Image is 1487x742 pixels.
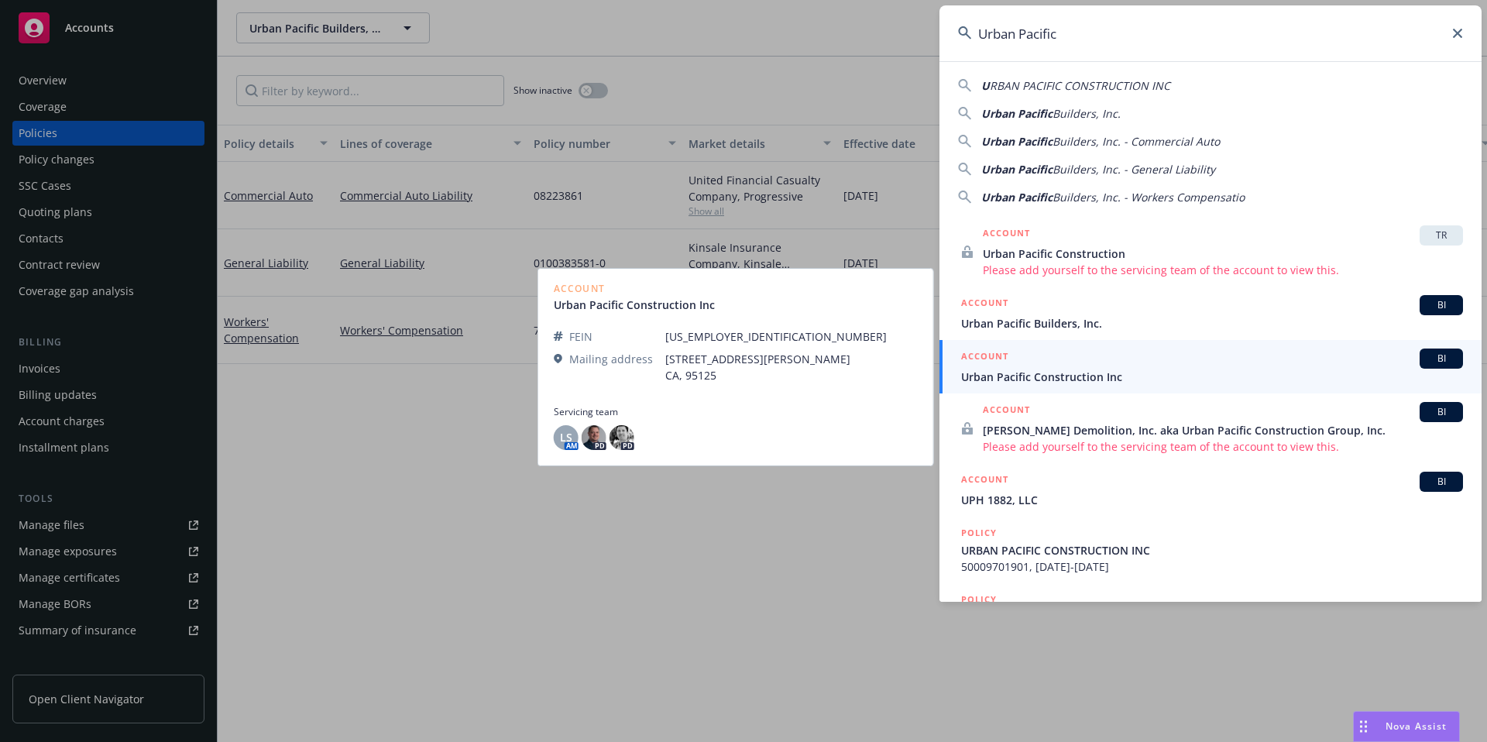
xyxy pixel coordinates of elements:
span: [PERSON_NAME] Demolition, Inc. aka Urban Pacific Construction Group, Inc. [983,422,1463,438]
span: Urban Pacific Builders, Inc. [961,315,1463,331]
h5: POLICY [961,525,997,541]
a: ACCOUNTBIUrban Pacific Construction Inc [939,340,1482,393]
a: ACCOUNTBI[PERSON_NAME] Demolition, Inc. aka Urban Pacific Construction Group, Inc.Please add your... [939,393,1482,463]
h5: ACCOUNT [961,472,1008,490]
span: BI [1426,405,1457,419]
span: Please add yourself to the servicing team of the account to view this. [983,262,1463,278]
span: Builders, Inc. - Workers Compensatio [1053,190,1245,204]
h5: ACCOUNT [961,349,1008,367]
a: POLICYURBAN PACIFIC CONSTRUCTION INC50009701901, [DATE]-[DATE] [939,517,1482,583]
span: Urban Pacific [981,162,1053,177]
span: RBAN PACIFIC CONSTRUCTION INC [990,78,1170,93]
a: ACCOUNTTRUrban Pacific ConstructionPlease add yourself to the servicing team of the account to vi... [939,217,1482,287]
a: POLICY [939,583,1482,650]
span: Urban Pacific [981,190,1053,204]
span: Builders, Inc. - Commercial Auto [1053,134,1220,149]
span: BI [1426,475,1457,489]
span: Urban Pacific [981,106,1053,121]
span: Urban Pacific [981,134,1053,149]
a: ACCOUNTBIUPH 1882, LLC [939,463,1482,517]
span: U [981,78,990,93]
span: Please add yourself to the servicing team of the account to view this. [983,438,1463,455]
span: UPH 1882, LLC [961,492,1463,508]
span: Builders, Inc. - General Liability [1053,162,1215,177]
span: BI [1426,352,1457,366]
input: Search... [939,5,1482,61]
div: Drag to move [1354,712,1373,741]
span: 50009701901, [DATE]-[DATE] [961,558,1463,575]
button: Nova Assist [1353,711,1460,742]
span: Builders, Inc. [1053,106,1121,121]
span: Nova Assist [1386,720,1447,733]
span: URBAN PACIFIC CONSTRUCTION INC [961,542,1463,558]
h5: POLICY [961,592,997,607]
a: ACCOUNTBIUrban Pacific Builders, Inc. [939,287,1482,340]
span: Urban Pacific Construction [983,246,1463,262]
h5: ACCOUNT [983,402,1030,421]
h5: ACCOUNT [983,225,1030,244]
span: Urban Pacific Construction Inc [961,369,1463,385]
span: BI [1426,298,1457,312]
h5: ACCOUNT [961,295,1008,314]
span: TR [1426,228,1457,242]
